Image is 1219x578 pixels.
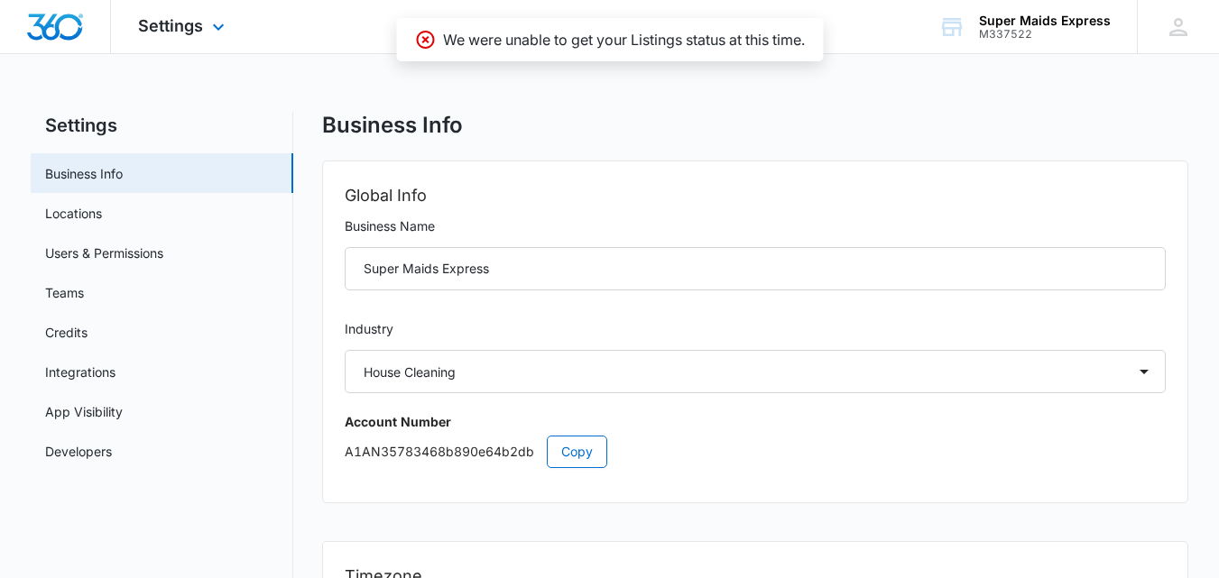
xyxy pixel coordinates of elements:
[443,29,805,50] p: We were unable to get your Listings status at this time.
[345,319,1166,339] label: Industry
[345,414,451,429] strong: Account Number
[322,112,463,139] h1: Business Info
[45,442,112,461] a: Developers
[45,323,88,342] a: Credits
[45,204,102,223] a: Locations
[31,112,293,139] h2: Settings
[561,442,593,462] span: Copy
[979,28,1111,41] div: account id
[979,14,1111,28] div: account name
[45,402,123,421] a: App Visibility
[138,16,203,35] span: Settings
[345,436,1166,468] p: A1AN35783468b890e64b2db
[45,243,163,262] a: Users & Permissions
[345,183,1166,208] h2: Global Info
[547,436,607,468] button: Copy
[45,283,84,302] a: Teams
[45,164,123,183] a: Business Info
[45,362,115,381] a: Integrations
[345,216,1166,236] label: Business Name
